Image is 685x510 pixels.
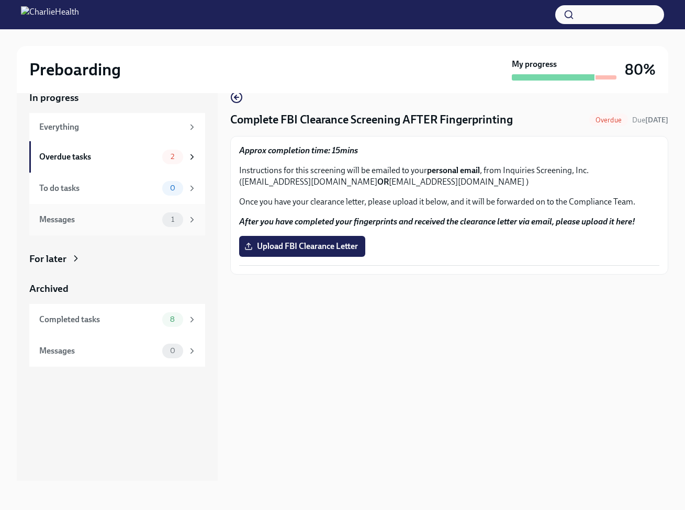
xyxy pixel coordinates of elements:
[21,6,79,23] img: CharlieHealth
[377,177,389,187] strong: OR
[39,314,158,325] div: Completed tasks
[427,165,480,175] strong: personal email
[512,59,557,70] strong: My progress
[230,112,513,128] h4: Complete FBI Clearance Screening AFTER Fingerprinting
[29,141,205,173] a: Overdue tasks2
[164,347,182,355] span: 0
[239,236,365,257] label: Upload FBI Clearance Letter
[29,252,66,266] div: For later
[632,115,668,125] span: June 28th, 2025 08:00
[39,121,183,133] div: Everything
[29,59,121,80] h2: Preboarding
[645,116,668,124] strong: [DATE]
[164,153,181,161] span: 2
[29,252,205,266] a: For later
[39,345,158,357] div: Messages
[239,165,659,188] p: Instructions for this screening will be emailed to your , from Inquiries Screening, Inc. ([EMAIL_...
[164,315,181,323] span: 8
[29,335,205,367] a: Messages0
[239,217,635,226] strong: After you have completed your fingerprints and received the clearance letter via email, please up...
[29,91,205,105] a: In progress
[164,184,182,192] span: 0
[29,282,205,296] a: Archived
[39,214,158,225] div: Messages
[165,216,181,223] span: 1
[589,116,628,124] span: Overdue
[29,173,205,204] a: To do tasks0
[239,196,659,208] p: Once you have your clearance letter, please upload it below, and it will be forwarded on to the C...
[39,183,158,194] div: To do tasks
[39,151,158,163] div: Overdue tasks
[246,241,358,252] span: Upload FBI Clearance Letter
[239,145,358,155] strong: Approx completion time: 15mins
[29,113,205,141] a: Everything
[29,304,205,335] a: Completed tasks8
[29,204,205,235] a: Messages1
[632,116,668,124] span: Due
[625,60,656,79] h3: 80%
